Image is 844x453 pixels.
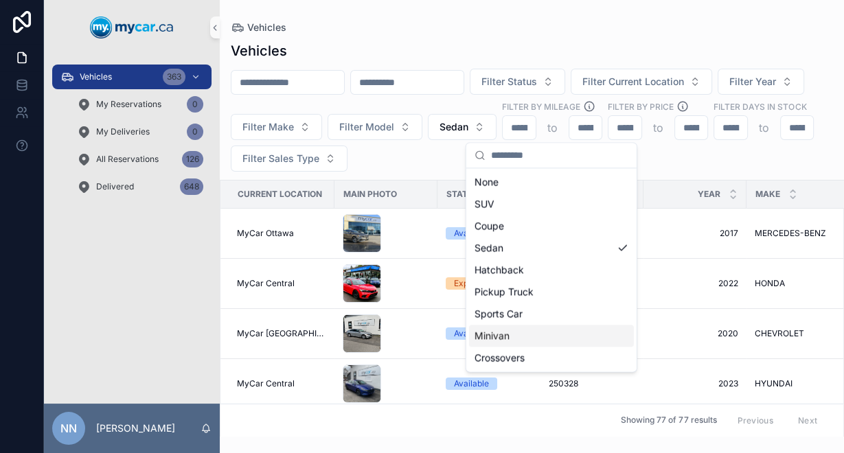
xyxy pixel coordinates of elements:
label: Filter Days In Stock [714,100,806,113]
p: to [759,119,769,136]
span: Current Location [238,189,322,200]
a: MyCar Ottawa [237,228,326,239]
div: Crossovers [469,347,634,369]
span: 250328 [549,378,578,389]
a: CHEVROLET [755,328,841,339]
div: 363 [163,69,185,85]
button: Select Button [231,114,322,140]
span: Sedan [440,120,468,134]
a: 2023 [652,378,738,389]
span: Make [755,189,780,200]
p: to [653,119,663,136]
span: Vehicles [247,21,286,34]
a: MyCar Central [237,278,326,289]
a: HONDA [755,278,841,289]
div: Sedan [469,237,634,259]
span: All Reservations [96,154,159,165]
button: Select Button [718,69,804,95]
div: Hatchback [469,259,634,281]
a: MyCar Central [237,378,326,389]
div: 0 [187,96,203,113]
div: 0 [187,124,203,140]
div: None [469,171,634,193]
span: Filter Make [242,120,294,134]
div: Pickup Truck [469,281,634,303]
span: NN [60,420,77,437]
div: Coupe [469,215,634,237]
span: Filter Model [339,120,394,134]
p: [PERSON_NAME] [96,421,175,435]
a: MyCar [GEOGRAPHIC_DATA] [237,328,326,339]
img: App logo [90,16,174,38]
a: Vehicles363 [52,65,212,89]
div: Expired Sale [454,277,503,290]
div: Sports Car [469,303,634,325]
div: SUV [469,193,634,215]
span: Filter Sales Type [242,152,319,165]
div: 648 [180,178,203,195]
button: Select Button [428,114,497,140]
a: Expired Sale [446,277,532,290]
span: Main Photo [343,189,397,200]
span: HYUNDAI [755,378,792,389]
span: My Reservations [96,99,161,110]
a: HYUNDAI [755,378,841,389]
button: Select Button [470,69,565,95]
a: 2020 [652,328,738,339]
span: MyCar Central [237,378,295,389]
a: All Reservations126 [69,147,212,172]
div: scrollable content [44,55,220,217]
span: Filter Status [481,75,537,89]
div: Available [454,227,489,240]
a: Available [446,377,532,390]
div: Minivan [469,325,634,347]
label: FILTER BY PRICE [608,100,674,113]
span: Filter Year [729,75,776,89]
a: My Reservations0 [69,92,212,117]
a: MERCEDES-BENZ [755,228,841,239]
button: Select Button [231,146,347,172]
span: MyCar Ottawa [237,228,294,239]
a: Vehicles [231,21,286,34]
a: 250328 [549,378,635,389]
span: Status [446,189,479,200]
a: My Deliveries0 [69,119,212,144]
span: MyCar Central [237,278,295,289]
a: 2022 [652,278,738,289]
span: Vehicles [80,71,112,82]
button: Select Button [328,114,422,140]
span: Delivered [96,181,134,192]
a: 2017 [652,228,738,239]
div: 126 [182,151,203,167]
span: HONDA [755,278,785,289]
button: Select Button [571,69,712,95]
p: to [547,119,558,136]
h1: Vehicles [231,41,287,60]
div: Suggestions [466,168,637,371]
a: Available [446,227,532,240]
div: Available [454,377,489,390]
span: Showing 77 of 77 results [621,415,716,426]
span: CHEVROLET [755,328,804,339]
span: My Deliveries [96,126,150,137]
span: Year [698,189,720,200]
label: Filter By Mileage [502,100,580,113]
a: Delivered648 [69,174,212,199]
a: Available [446,327,532,340]
span: Filter Current Location [582,75,684,89]
span: MERCEDES-BENZ [755,228,826,239]
div: Available [454,327,489,340]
